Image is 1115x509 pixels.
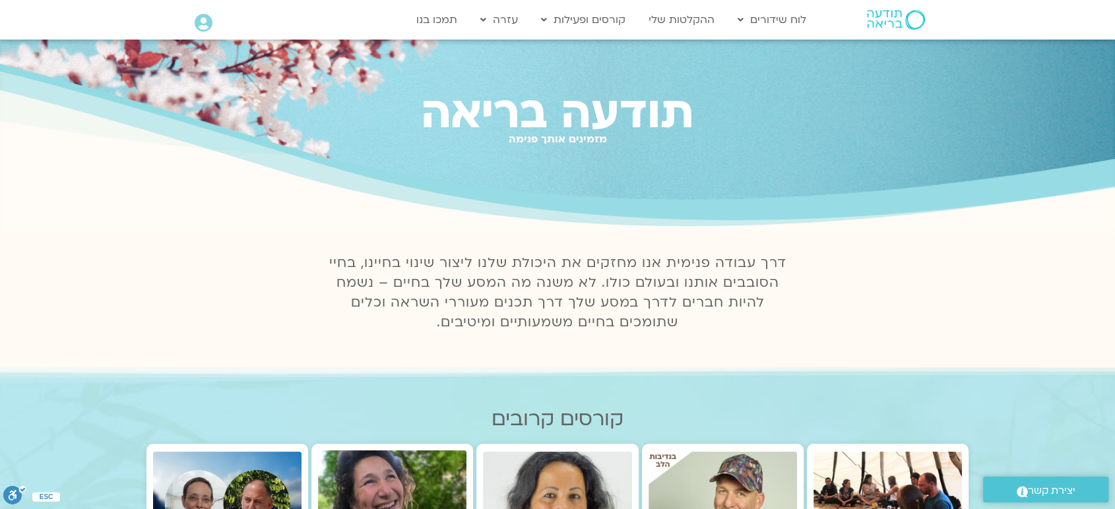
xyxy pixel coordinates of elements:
p: דרך עבודה פנימית אנו מחזקים את היכולת שלנו ליצור שינוי בחיינו, בחיי הסובבים אותנו ובעולם כולו. לא... [321,253,794,332]
span: יצירת קשר [1028,482,1075,500]
a: לוח שידורים [731,7,813,32]
a: עזרה [474,7,525,32]
a: תמכו בנו [410,7,464,32]
h2: קורסים קרובים [146,407,969,431]
a: קורסים ופעילות [534,7,632,32]
a: ההקלטות שלי [642,7,721,32]
a: יצירת קשר [983,477,1108,502]
img: תודעה בריאה [867,10,925,30]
